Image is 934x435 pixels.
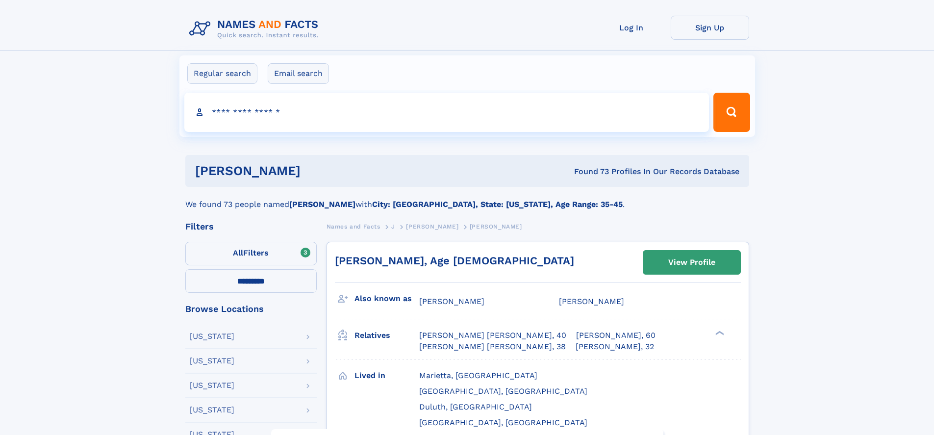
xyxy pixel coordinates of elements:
[354,327,419,344] h3: Relatives
[419,418,587,427] span: [GEOGRAPHIC_DATA], [GEOGRAPHIC_DATA]
[419,371,537,380] span: Marietta, [GEOGRAPHIC_DATA]
[354,290,419,307] h3: Also known as
[576,330,656,341] a: [PERSON_NAME], 60
[419,330,566,341] a: [PERSON_NAME] [PERSON_NAME], 40
[268,63,329,84] label: Email search
[185,242,317,265] label: Filters
[419,297,484,306] span: [PERSON_NAME]
[419,402,532,411] span: Duluth, [GEOGRAPHIC_DATA]
[668,251,715,274] div: View Profile
[437,166,739,177] div: Found 73 Profiles In Our Records Database
[185,222,317,231] div: Filters
[185,16,327,42] img: Logo Names and Facts
[184,93,709,132] input: search input
[671,16,749,40] a: Sign Up
[190,333,234,340] div: [US_STATE]
[187,63,257,84] label: Regular search
[233,248,243,257] span: All
[470,223,522,230] span: [PERSON_NAME]
[391,223,395,230] span: J
[592,16,671,40] a: Log In
[643,251,740,274] a: View Profile
[185,305,317,313] div: Browse Locations
[354,367,419,384] h3: Lived in
[190,406,234,414] div: [US_STATE]
[190,357,234,365] div: [US_STATE]
[713,93,750,132] button: Search Button
[559,297,624,306] span: [PERSON_NAME]
[185,187,749,210] div: We found 73 people named with .
[419,386,587,396] span: [GEOGRAPHIC_DATA], [GEOGRAPHIC_DATA]
[289,200,355,209] b: [PERSON_NAME]
[406,220,458,232] a: [PERSON_NAME]
[391,220,395,232] a: J
[576,341,654,352] a: [PERSON_NAME], 32
[713,330,725,336] div: ❯
[372,200,623,209] b: City: [GEOGRAPHIC_DATA], State: [US_STATE], Age Range: 35-45
[190,382,234,389] div: [US_STATE]
[335,255,574,267] a: [PERSON_NAME], Age [DEMOGRAPHIC_DATA]
[419,341,566,352] a: [PERSON_NAME] [PERSON_NAME], 38
[327,220,380,232] a: Names and Facts
[195,165,437,177] h1: [PERSON_NAME]
[406,223,458,230] span: [PERSON_NAME]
